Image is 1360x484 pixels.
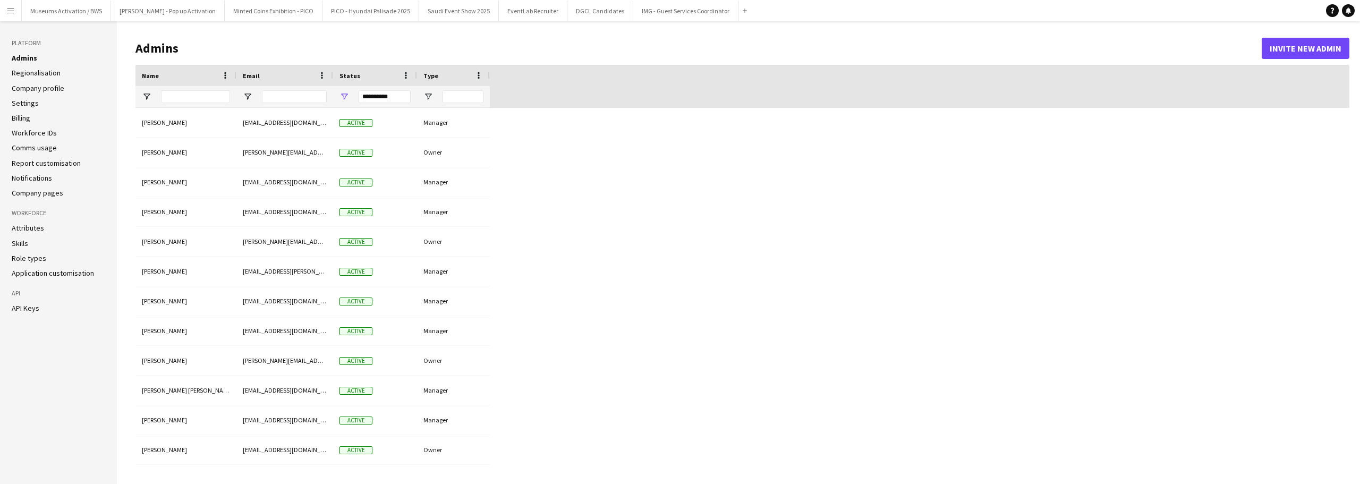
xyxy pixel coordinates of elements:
[22,1,111,21] button: Museums Activation / BWS
[236,167,333,197] div: [EMAIL_ADDRESS][DOMAIN_NAME]
[243,92,252,101] button: Open Filter Menu
[322,1,419,21] button: PICO - Hyundai Palisade 2025
[236,286,333,316] div: [EMAIL_ADDRESS][DOMAIN_NAME]
[12,303,39,313] a: API Keys
[339,119,372,127] span: Active
[12,268,94,278] a: Application customisation
[417,316,490,345] div: Manager
[419,1,499,21] button: Saudi Event Show 2025
[417,376,490,405] div: Manager
[12,239,28,248] a: Skills
[236,316,333,345] div: [EMAIL_ADDRESS][DOMAIN_NAME]
[236,405,333,435] div: [EMAIL_ADDRESS][DOMAIN_NAME]
[567,1,633,21] button: DGCL Candidates
[236,227,333,256] div: [PERSON_NAME][EMAIL_ADDRESS][DOMAIN_NAME]
[12,68,61,78] a: Regionalisation
[135,108,236,137] div: [PERSON_NAME]
[499,1,567,21] button: EventLab Recruiter
[135,316,236,345] div: [PERSON_NAME]
[12,98,39,108] a: Settings
[12,83,64,93] a: Company profile
[339,238,372,246] span: Active
[417,257,490,286] div: Manager
[135,435,236,464] div: [PERSON_NAME]
[12,188,63,198] a: Company pages
[1262,38,1349,59] button: Invite new admin
[417,227,490,256] div: Owner
[12,253,46,263] a: Role types
[135,257,236,286] div: [PERSON_NAME]
[423,92,433,101] button: Open Filter Menu
[12,38,105,48] h3: Platform
[12,143,57,152] a: Comms usage
[135,346,236,375] div: [PERSON_NAME]
[111,1,225,21] button: [PERSON_NAME] - Pop up Activation
[135,227,236,256] div: [PERSON_NAME]
[135,376,236,405] div: [PERSON_NAME] [PERSON_NAME]
[225,1,322,21] button: Minted Coins Exhibition - PICO
[135,405,236,435] div: [PERSON_NAME]
[12,208,105,218] h3: Workforce
[236,435,333,464] div: [EMAIL_ADDRESS][DOMAIN_NAME]
[339,72,360,80] span: Status
[236,197,333,226] div: [EMAIL_ADDRESS][DOMAIN_NAME]
[12,53,37,63] a: Admins
[423,72,438,80] span: Type
[633,1,738,21] button: IMG - Guest Services Coordinator
[417,108,490,137] div: Manager
[339,92,349,101] button: Open Filter Menu
[135,286,236,316] div: [PERSON_NAME]
[142,92,151,101] button: Open Filter Menu
[339,357,372,365] span: Active
[417,167,490,197] div: Manager
[135,197,236,226] div: [PERSON_NAME]
[243,72,260,80] span: Email
[12,173,52,183] a: Notifications
[339,417,372,424] span: Active
[339,149,372,157] span: Active
[339,268,372,276] span: Active
[12,288,105,298] h3: API
[339,446,372,454] span: Active
[12,223,44,233] a: Attributes
[339,179,372,186] span: Active
[236,376,333,405] div: [EMAIL_ADDRESS][DOMAIN_NAME]
[262,90,327,103] input: Email Filter Input
[339,327,372,335] span: Active
[12,128,57,138] a: Workforce IDs
[339,387,372,395] span: Active
[417,435,490,464] div: Owner
[339,298,372,305] span: Active
[12,113,30,123] a: Billing
[135,138,236,167] div: [PERSON_NAME]
[236,346,333,375] div: [PERSON_NAME][EMAIL_ADDRESS][DOMAIN_NAME]
[161,90,230,103] input: Name Filter Input
[339,208,372,216] span: Active
[417,346,490,375] div: Owner
[417,197,490,226] div: Manager
[417,405,490,435] div: Manager
[417,138,490,167] div: Owner
[417,286,490,316] div: Manager
[12,158,81,168] a: Report customisation
[236,108,333,137] div: [EMAIL_ADDRESS][DOMAIN_NAME]
[135,40,1262,56] h1: Admins
[236,257,333,286] div: [EMAIL_ADDRESS][PERSON_NAME][DOMAIN_NAME]
[135,167,236,197] div: [PERSON_NAME]
[142,72,159,80] span: Name
[443,90,483,103] input: Type Filter Input
[236,138,333,167] div: [PERSON_NAME][EMAIL_ADDRESS][DOMAIN_NAME]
